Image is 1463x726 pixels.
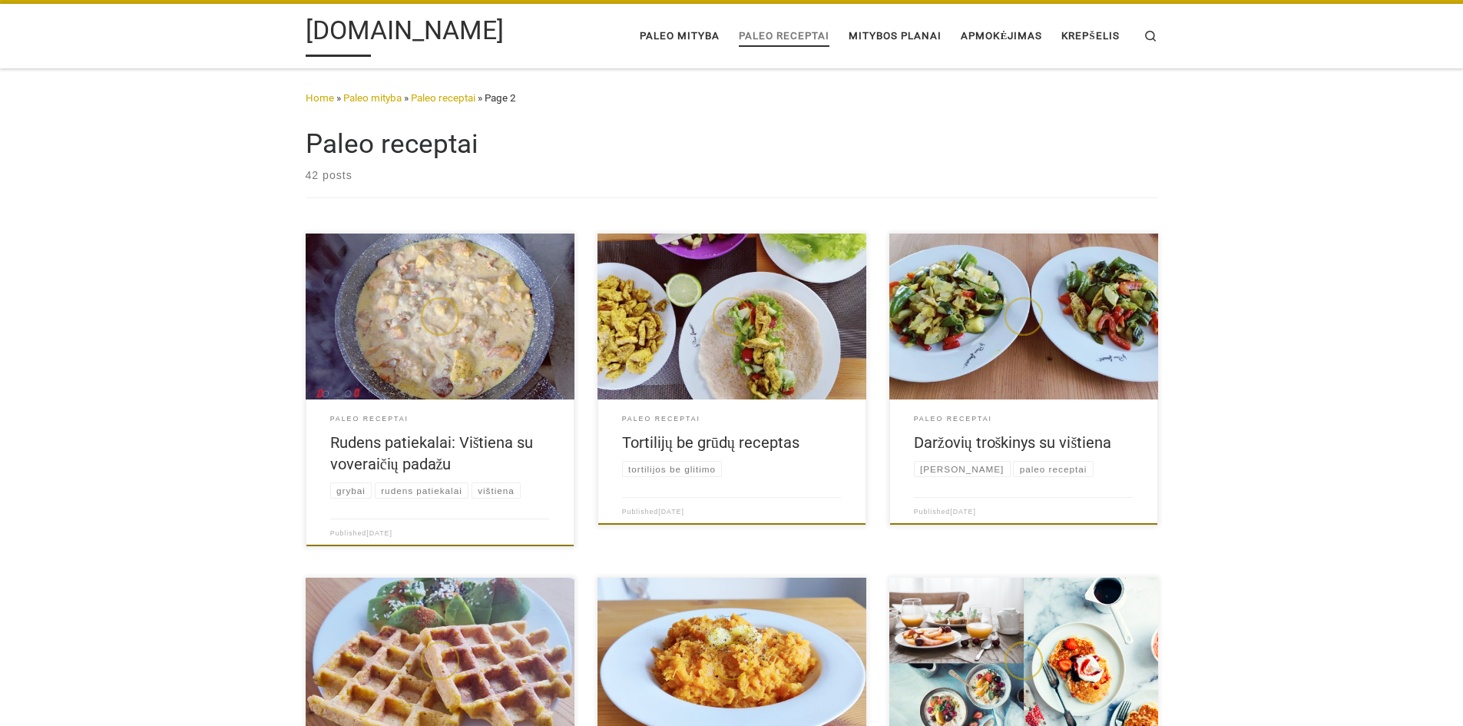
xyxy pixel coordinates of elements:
[1020,464,1087,474] span: paleo receptai
[366,529,392,537] a: [DATE]
[381,486,462,496] span: rudens patiekalai
[622,433,799,452] a: Tortilijų be grūdų receptas
[411,92,475,104] a: Paleo receptai
[635,21,725,52] a: Paleo mityba
[849,21,942,48] span: Mitybos planai
[908,506,982,518] div: Published
[914,433,1112,452] a: Daržovių troškinys su vištiena
[306,92,334,104] a: Home
[844,21,947,52] a: Mitybos planai
[324,528,399,539] div: Published
[404,92,409,104] span: »
[343,92,402,104] a: Paleo mityba
[478,486,515,496] span: vištiena
[622,411,700,427] a: Paleo receptai
[330,415,409,423] span: Paleo receptai
[961,21,1042,48] span: Apmokėjimas
[330,433,534,473] a: Rudens patiekalai: Vištiena su voveraičių padažu
[306,12,504,57] a: [DOMAIN_NAME]
[330,411,409,427] a: Paleo receptai
[622,461,723,477] a: tortilijos be glitimo
[920,464,1004,474] span: [PERSON_NAME]
[658,508,684,515] a: [DATE]
[1061,21,1119,48] span: Krepšelis
[616,506,690,518] div: Published
[956,21,1047,52] a: Apmokėjimas
[306,169,353,181] span: 42 posts
[1057,21,1124,52] a: Krepšelis
[628,464,716,474] span: tortilijos be glitimo
[472,482,521,499] a: vištiena
[739,21,829,48] span: Paleo receptai
[1013,461,1093,477] a: paleo receptai
[640,21,720,48] span: Paleo mityba
[306,128,1158,161] h1: Paleo receptai
[485,92,516,104] span: Page 2
[914,461,1011,477] a: [PERSON_NAME]
[336,486,366,496] span: grybai
[914,411,992,427] a: Paleo receptai
[950,508,976,515] a: [DATE]
[330,482,372,499] a: grybai
[478,92,482,104] span: »
[622,415,700,423] span: Paleo receptai
[336,92,341,104] span: »
[375,482,468,499] a: rudens patiekalai
[734,21,835,52] a: Paleo receptai
[914,415,992,423] span: Paleo receptai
